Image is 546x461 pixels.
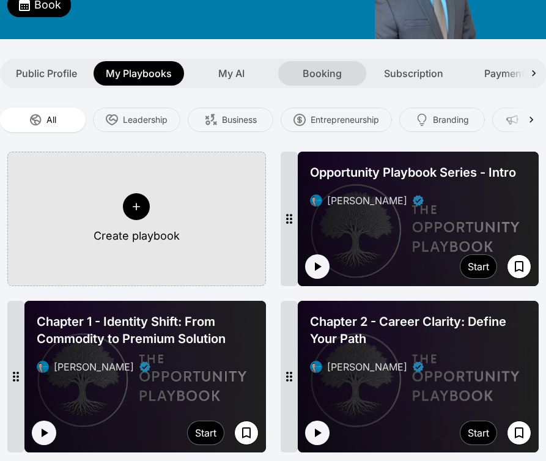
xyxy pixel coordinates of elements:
button: My AI [187,61,275,86]
span: All [46,114,56,126]
img: Leadership [106,114,118,126]
button: Branding [399,108,485,132]
span: Chapter 1 - Identity Shift: From Commodity to Premium Solution [37,313,254,347]
div: Verified partner - David Camacho [412,194,424,207]
span: Booking [303,66,342,81]
span: Subscription [384,66,443,81]
span: Leadership [123,114,168,126]
button: Start [460,254,497,279]
span: My Playbooks [106,66,172,81]
span: Opportunity Playbook Series - Intro [310,164,516,181]
div: Start [468,259,489,274]
div: [PERSON_NAME] [54,360,134,374]
button: Play intro [305,254,330,279]
button: Create playbook [7,152,266,286]
span: Public Profile [16,66,77,81]
div: Verified partner - David Camacho [412,361,424,373]
div: Start [195,426,216,440]
button: Play intro [32,421,56,445]
span: Business [222,114,257,126]
span: Entrepreneurship [311,114,379,126]
button: Subscription [369,61,457,86]
button: Business [188,108,273,132]
img: Entrepreneurship [293,114,306,126]
div: Create playbook [94,227,180,245]
button: Start [187,421,224,445]
button: Save [507,254,531,279]
button: Save [507,421,531,445]
img: Business [205,114,217,126]
button: Leadership [93,108,180,132]
div: Start [468,426,489,440]
img: All [29,114,42,126]
img: Branding [416,114,428,126]
button: Booking [278,61,366,86]
button: Public Profile [2,61,90,86]
div: [PERSON_NAME] [327,360,407,374]
span: Branding [433,114,469,126]
img: avatar of David Camacho [310,361,322,373]
span: Chapter 2 - Career Clarity: Define Your Path [310,313,527,347]
button: Save [234,421,259,445]
div: Verified partner - David Camacho [139,361,151,373]
span: Payment [484,66,525,81]
img: avatar of David Camacho [310,194,322,207]
img: avatar of David Camacho [37,361,49,373]
div: [PERSON_NAME] [327,193,407,208]
button: Start [460,421,497,445]
span: My AI [218,66,245,81]
button: Play intro [305,421,330,445]
button: Entrepreneurship [281,108,392,132]
button: My Playbooks [94,61,184,86]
